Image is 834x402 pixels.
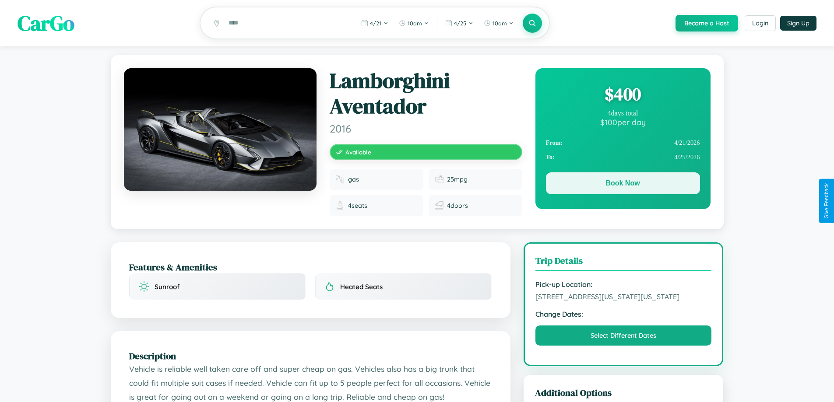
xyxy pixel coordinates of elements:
[435,201,443,210] img: Doors
[447,202,468,210] span: 4 doors
[155,283,179,291] span: Sunroof
[348,202,367,210] span: 4 seats
[535,280,712,289] strong: Pick-up Location:
[129,261,492,273] h2: Features & Amenities
[535,292,712,301] span: [STREET_ADDRESS][US_STATE][US_STATE]
[129,350,492,362] h2: Description
[435,175,443,184] img: Fuel efficiency
[546,154,555,161] strong: To:
[447,175,468,183] span: 25 mpg
[18,9,74,38] span: CarGo
[330,68,522,119] h1: Lamborghini Aventador
[535,325,712,346] button: Select Different Dates
[780,16,816,31] button: Sign Up
[330,122,522,135] span: 2016
[336,201,345,210] img: Seats
[357,16,393,30] button: 4/21
[546,117,700,127] div: $ 100 per day
[546,109,700,117] div: 4 days total
[441,16,478,30] button: 4/25
[546,150,700,164] div: 4 / 25 / 2026
[408,20,422,27] span: 10am
[348,175,359,183] span: gas
[340,283,383,291] span: Heated Seats
[546,82,700,106] div: $ 400
[454,20,466,27] span: 4 / 25
[493,20,507,27] span: 10am
[345,148,371,156] span: Available
[394,16,433,30] button: 10am
[479,16,518,30] button: 10am
[745,15,776,31] button: Login
[370,20,381,27] span: 4 / 21
[676,15,738,31] button: Become a Host
[823,183,830,219] div: Give Feedback
[535,386,712,399] h3: Additional Options
[535,310,712,318] strong: Change Dates:
[546,172,700,194] button: Book Now
[336,175,345,184] img: Fuel type
[546,139,563,147] strong: From:
[124,68,317,191] img: Lamborghini Aventador 2016
[546,136,700,150] div: 4 / 21 / 2026
[535,254,712,271] h3: Trip Details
